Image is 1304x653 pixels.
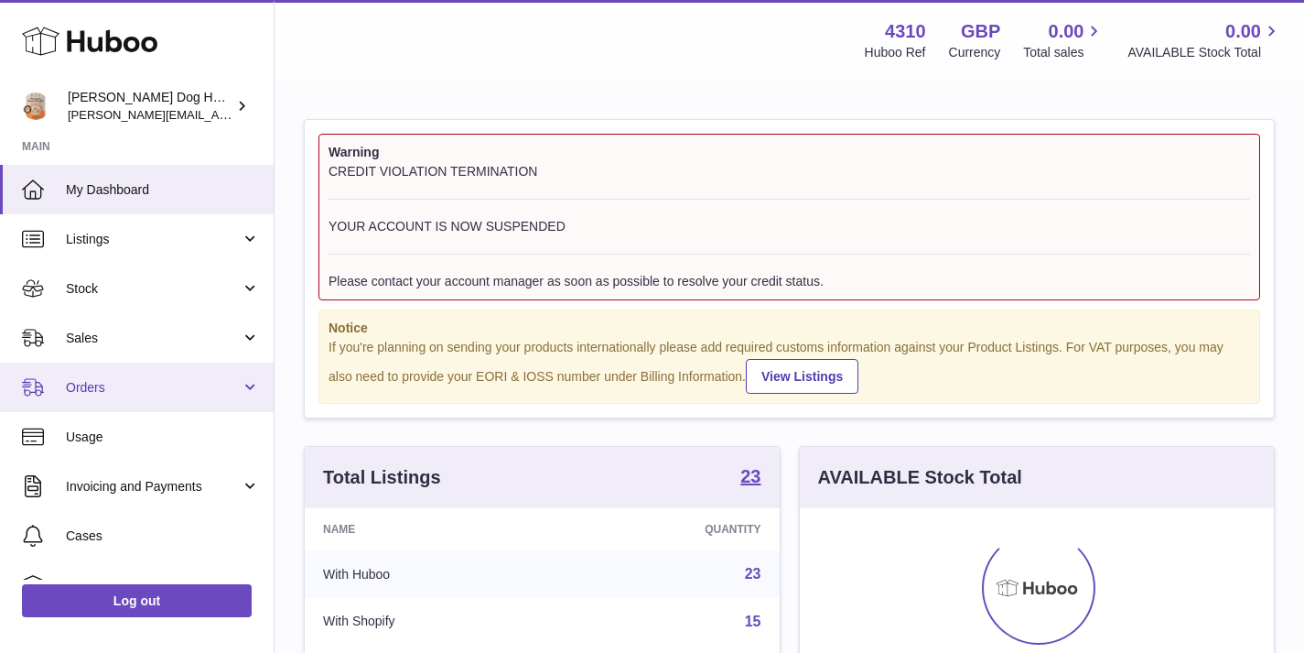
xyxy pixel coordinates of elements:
[66,379,241,397] span: Orders
[329,144,1250,161] strong: Warning
[885,19,926,44] strong: 4310
[961,19,1000,44] strong: GBP
[745,614,761,629] a: 15
[745,566,761,582] a: 23
[22,584,252,617] a: Log out
[66,478,241,495] span: Invoicing and Payments
[66,528,260,545] span: Cases
[1023,19,1105,61] a: 0.00 Total sales
[68,107,367,122] span: [PERSON_NAME][EMAIL_ADDRESS][DOMAIN_NAME]
[323,465,441,490] h3: Total Listings
[305,508,561,550] th: Name
[865,44,926,61] div: Huboo Ref
[305,598,561,646] td: With Shopify
[949,44,1001,61] div: Currency
[66,181,260,199] span: My Dashboard
[561,508,780,550] th: Quantity
[66,280,241,298] span: Stock
[305,550,561,598] td: With Huboo
[1049,19,1084,44] span: 0.00
[740,467,760,489] a: 23
[1127,44,1282,61] span: AVAILABLE Stock Total
[66,330,241,347] span: Sales
[329,339,1250,394] div: If you're planning on sending your products internationally please add required customs informati...
[818,465,1022,490] h3: AVAILABLE Stock Total
[1127,19,1282,61] a: 0.00 AVAILABLE Stock Total
[1023,44,1105,61] span: Total sales
[740,467,760,485] strong: 23
[746,359,858,394] a: View Listings
[66,429,260,446] span: Usage
[329,163,1250,290] div: CREDIT VIOLATION TERMINATION YOUR ACCOUNT IS NOW SUSPENDED Please contact your account manager as...
[68,89,232,124] div: [PERSON_NAME] Dog House
[1225,19,1261,44] span: 0.00
[22,93,49,120] img: toby@hackneydoghouse.com
[329,320,1250,337] strong: Notice
[66,577,260,594] span: Channels
[66,231,241,248] span: Listings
